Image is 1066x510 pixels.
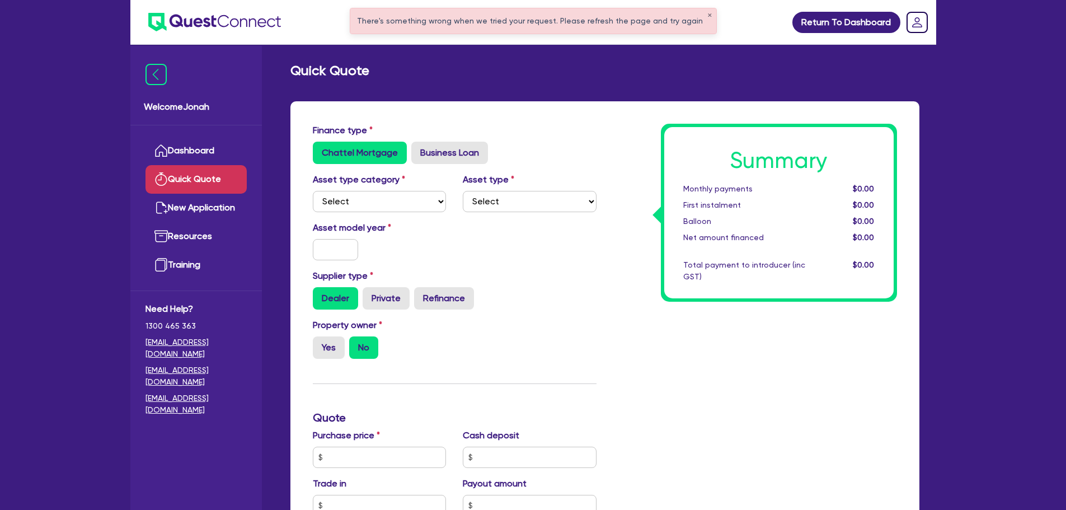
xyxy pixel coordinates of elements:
[903,8,932,37] a: Dropdown toggle
[463,477,527,490] label: Payout amount
[675,183,814,195] div: Monthly payments
[313,429,380,442] label: Purchase price
[414,287,474,310] label: Refinance
[145,336,247,360] a: [EMAIL_ADDRESS][DOMAIN_NAME]
[154,201,168,214] img: new-application
[145,194,247,222] a: New Application
[145,222,247,251] a: Resources
[145,320,247,332] span: 1300 465 363
[154,258,168,272] img: training
[145,364,247,388] a: [EMAIL_ADDRESS][DOMAIN_NAME]
[463,429,519,442] label: Cash deposit
[313,477,346,490] label: Trade in
[411,142,488,164] label: Business Loan
[349,336,378,359] label: No
[313,269,373,283] label: Supplier type
[707,13,712,18] button: ✕
[363,287,410,310] label: Private
[853,217,874,226] span: $0.00
[675,216,814,227] div: Balloon
[304,221,455,235] label: Asset model year
[463,173,514,186] label: Asset type
[144,100,248,114] span: Welcome Jonah
[792,12,900,33] a: Return To Dashboard
[313,287,358,310] label: Dealer
[145,64,167,85] img: icon-menu-close
[853,184,874,193] span: $0.00
[148,13,281,31] img: quest-connect-logo-blue
[350,8,716,34] div: There's something wrong when we tried your request. Please refresh the page and try again
[145,392,247,416] a: [EMAIL_ADDRESS][DOMAIN_NAME]
[675,232,814,244] div: Net amount financed
[290,63,369,79] h2: Quick Quote
[853,233,874,242] span: $0.00
[154,230,168,243] img: resources
[313,336,345,359] label: Yes
[853,260,874,269] span: $0.00
[313,411,597,424] h3: Quote
[145,302,247,316] span: Need Help?
[313,124,373,137] label: Finance type
[853,200,874,209] span: $0.00
[145,165,247,194] a: Quick Quote
[313,319,382,332] label: Property owner
[145,137,247,165] a: Dashboard
[675,259,814,283] div: Total payment to introducer (inc GST)
[313,173,405,186] label: Asset type category
[313,142,407,164] label: Chattel Mortgage
[145,251,247,279] a: Training
[675,199,814,211] div: First instalment
[683,147,875,174] h1: Summary
[154,172,168,186] img: quick-quote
